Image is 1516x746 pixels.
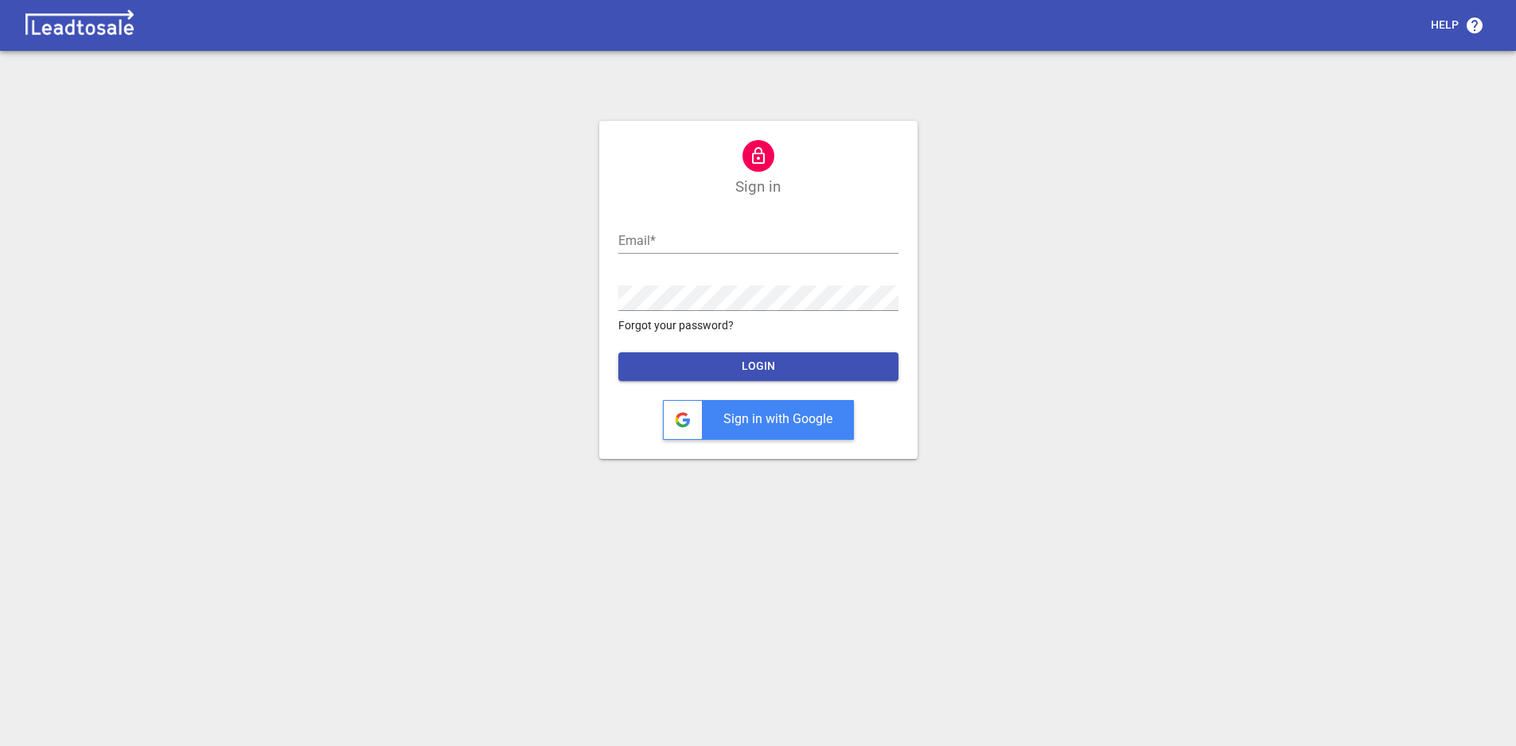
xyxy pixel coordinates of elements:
p: Help [1431,17,1459,33]
span: LOGIN [631,359,886,375]
input: Email [618,228,898,254]
button: LOGIN [618,352,898,381]
a: Forgot your password? [618,317,898,334]
span: Sign in with Google [723,411,832,426]
h1: Sign in [735,178,781,196]
img: logo [19,10,140,41]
